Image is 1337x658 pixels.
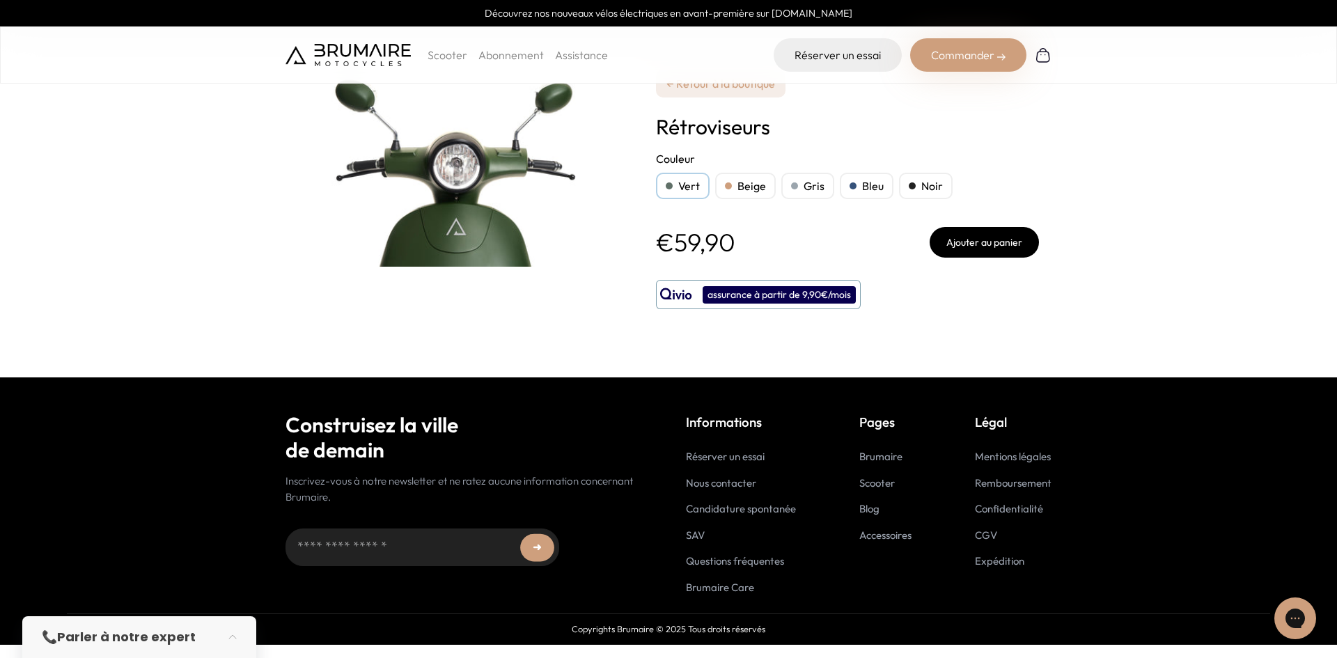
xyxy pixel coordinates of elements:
[840,173,893,199] div: Bleu
[781,173,834,199] div: Gris
[899,173,953,199] div: Noir
[859,502,879,515] a: Blog
[975,412,1051,432] p: Légal
[859,412,912,432] p: Pages
[703,286,856,304] div: assurance à partir de 9,90€/mois
[428,47,467,63] p: Scooter
[656,173,710,199] div: Vert
[1267,593,1323,644] iframe: Gorgias live chat messenger
[997,53,1006,61] img: right-arrow-2.png
[686,476,756,489] a: Nous contacter
[859,528,912,542] a: Accessoires
[859,450,902,463] a: Brumaire
[774,38,902,72] a: Réserver un essai
[686,450,765,463] a: Réserver un essai
[686,581,754,594] a: Brumaire Care
[286,528,559,566] input: Adresse email...
[656,150,1039,167] h2: Couleur
[975,450,1051,463] a: Mentions légales
[975,476,1051,489] a: Remboursement
[286,473,651,505] p: Inscrivez-vous à notre newsletter et ne ratez aucune information concernant Brumaire.
[930,227,1039,258] button: Ajouter au panier
[660,286,692,303] img: logo qivio
[715,173,776,199] div: Beige
[686,528,705,542] a: SAV
[67,622,1270,636] p: Copyrights Brumaire © 2025 Tous droits réservés
[478,48,544,62] a: Abonnement
[859,476,895,489] a: Scooter
[686,554,784,567] a: Questions fréquentes
[286,412,651,462] h2: Construisez la ville de demain
[975,528,997,542] a: CGV
[656,280,861,309] button: assurance à partir de 9,90€/mois
[286,44,411,66] img: Brumaire Motocycles
[975,554,1024,567] a: Expédition
[686,412,796,432] p: Informations
[286,35,634,267] img: Rétroviseurs
[555,48,608,62] a: Assistance
[910,38,1026,72] div: Commander
[1035,47,1051,63] img: Panier
[656,228,735,256] p: €59,90
[686,502,796,515] a: Candidature spontanée
[656,114,1039,139] h1: Rétroviseurs
[520,533,554,561] button: ➜
[975,502,1043,515] a: Confidentialité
